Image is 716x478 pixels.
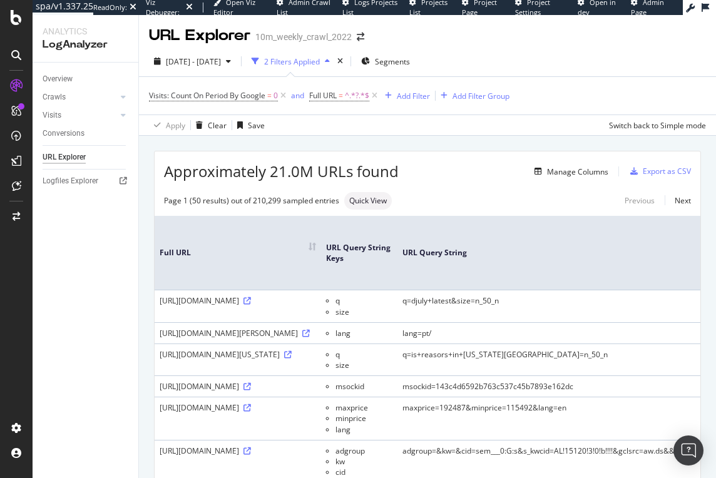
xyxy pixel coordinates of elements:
div: Clear [208,120,227,131]
div: Conversions [43,127,84,140]
span: 0 [274,87,278,104]
a: Overview [43,73,130,86]
div: [URL][DOMAIN_NAME] [160,295,316,306]
div: URL Explorer [149,25,250,46]
li: msockid [335,381,392,392]
li: q [335,349,392,360]
div: Add Filter Group [453,91,509,101]
button: Save [232,115,265,135]
div: [URL][DOMAIN_NAME] [160,381,316,392]
li: size [335,360,392,370]
a: Visits [43,109,117,122]
li: q [335,295,392,306]
button: Add Filter [380,88,430,103]
li: minprice [335,413,392,424]
div: ReadOnly: [93,3,127,13]
div: [URL][DOMAIN_NAME] [160,445,316,456]
div: Page 1 (50 results) out of 210,299 sampled entries [164,195,339,206]
li: maxprice [335,402,392,413]
div: Manage Columns [547,166,608,177]
div: 2 Filters Applied [264,56,320,67]
button: Segments [356,51,415,71]
div: [URL][DOMAIN_NAME][US_STATE] [160,349,316,360]
div: Export as CSV [643,166,691,176]
span: Full URL [309,90,337,101]
th: Full URL: activate to sort column ascending [155,216,321,290]
li: kw [335,456,392,467]
button: [DATE] - [DATE] [149,51,236,71]
div: arrow-right-arrow-left [357,33,364,41]
div: [URL][DOMAIN_NAME][PERSON_NAME] [160,328,316,338]
div: times [335,55,345,68]
span: Segments [375,56,410,67]
div: Add Filter [397,91,430,101]
span: Visits: Count On Period By Google [149,90,265,101]
div: 10m_weekly_crawl_2022 [255,31,352,43]
li: adgroup [335,445,392,456]
button: Add Filter Group [436,88,509,103]
a: Crawls [43,91,117,104]
span: [DATE] - [DATE] [166,56,221,67]
button: Switch back to Simple mode [604,115,706,135]
button: and [291,89,304,101]
div: Open Intercom Messenger [673,435,703,465]
div: Switch back to Simple mode [609,120,706,131]
div: Apply [166,120,185,131]
a: Logfiles Explorer [43,175,130,188]
div: [URL][DOMAIN_NAME] [160,402,316,413]
div: neutral label [344,192,392,210]
span: = [267,90,272,101]
li: cid [335,467,392,477]
a: URL Explorer [43,151,130,164]
li: lang [335,328,392,338]
th: URL Query String Keys [321,216,397,290]
div: Save [248,120,265,131]
div: Overview [43,73,73,86]
span: = [339,90,343,101]
button: Apply [149,115,185,135]
button: 2 Filters Applied [247,51,335,71]
div: Visits [43,109,61,122]
div: LogAnalyzer [43,38,128,52]
button: Export as CSV [625,161,691,181]
a: Next [665,191,691,210]
li: size [335,307,392,317]
span: Approximately 21.0M URLs found [164,161,399,182]
button: Clear [191,115,227,135]
a: Conversions [43,127,130,140]
div: URL Explorer [43,151,86,164]
span: Quick View [349,197,387,205]
div: Analytics [43,25,128,38]
div: Crawls [43,91,66,104]
li: lang [335,424,392,435]
div: Logfiles Explorer [43,175,98,188]
button: Manage Columns [529,164,608,179]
